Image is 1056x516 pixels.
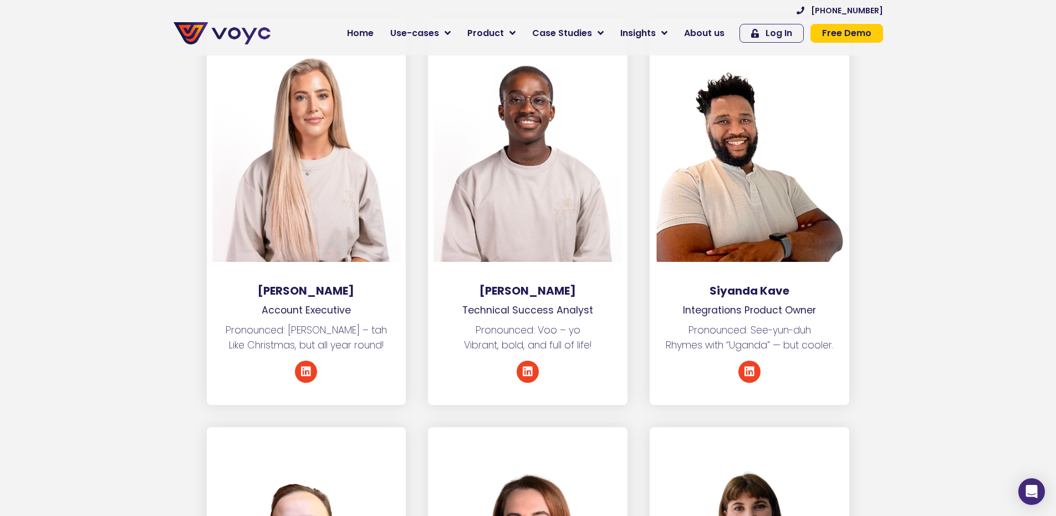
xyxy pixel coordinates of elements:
img: voyc-full-logo [174,22,271,44]
span: Free Demo [822,29,871,38]
span: Log In [766,29,792,38]
a: About us [676,22,733,44]
span: Product [467,27,504,40]
span: Home [347,27,374,40]
p: Pronounced: See-yun-duh Rhymes with “Uganda” — but cooler. [650,323,849,352]
span: Use-cases [390,27,439,40]
h3: [PERSON_NAME] [207,284,406,297]
span: About us [684,27,725,40]
span: Insights [620,27,656,40]
a: [PHONE_NUMBER] [797,7,883,14]
a: Use-cases [382,22,459,44]
p: Account Executive [207,303,406,317]
p: Integrations Product Owner [650,303,849,317]
p: Technical Success Analyst [428,303,628,317]
h3: Siyanda Kave [650,284,849,297]
a: Product [459,22,524,44]
div: Open Intercom Messenger [1018,478,1045,505]
p: Pronounced: Voo – yo Vibrant, bold, and full of life! [428,323,628,352]
a: Case Studies [524,22,612,44]
a: Insights [612,22,676,44]
a: Log In [739,24,804,43]
p: Pronounced: [PERSON_NAME] – tah Like Christmas, but all year round! [207,323,406,352]
h3: [PERSON_NAME] [428,284,628,297]
span: Case Studies [532,27,592,40]
a: Free Demo [810,24,883,43]
a: Home [339,22,382,44]
span: [PHONE_NUMBER] [811,7,883,14]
